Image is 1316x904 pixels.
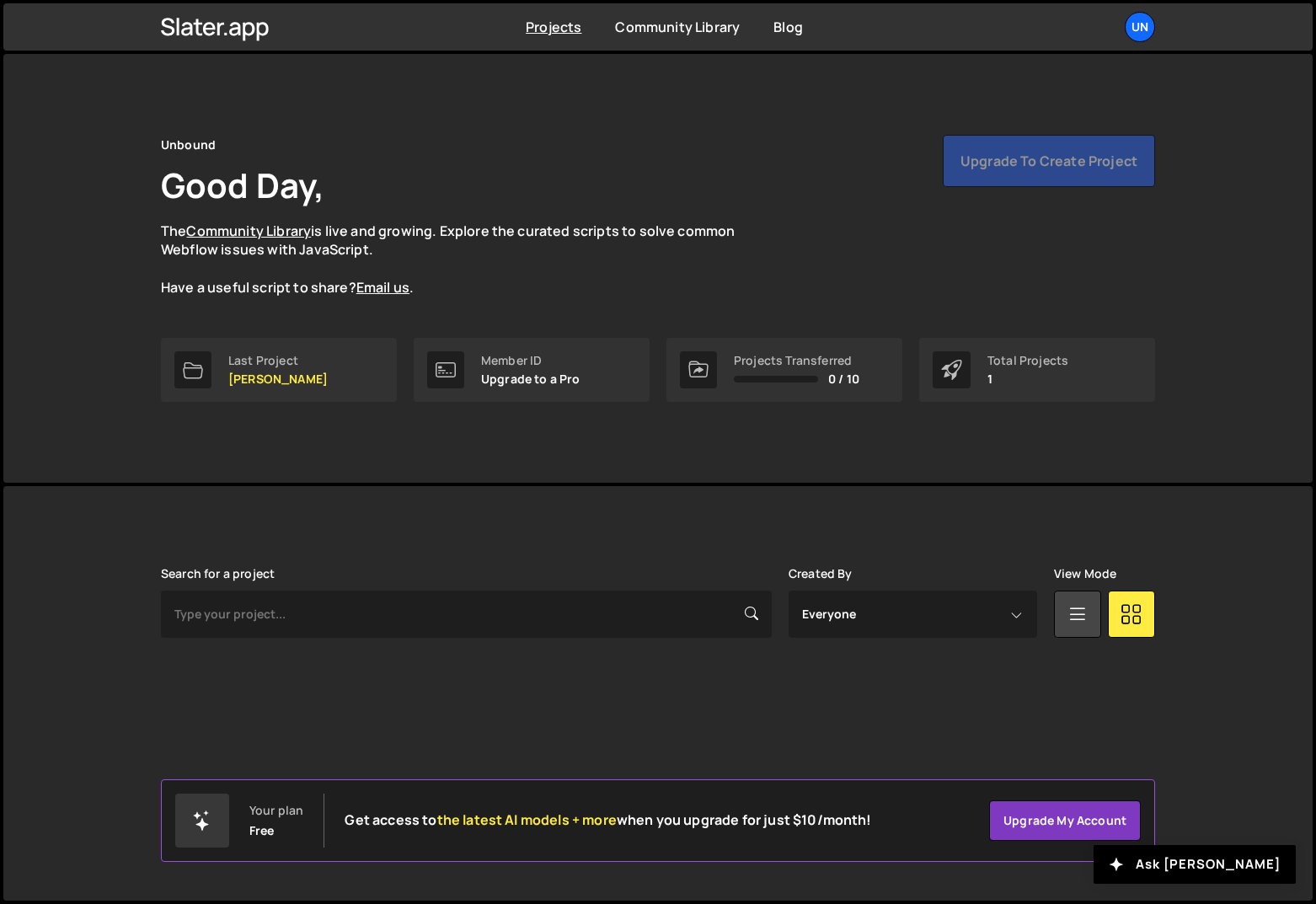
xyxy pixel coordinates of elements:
[161,591,772,638] input: Type your project...
[828,372,859,386] span: 0 / 10
[249,824,275,837] div: Free
[1054,567,1116,580] label: View Mode
[481,354,580,367] div: Member ID
[481,372,580,386] p: Upgrade to a Pro
[161,222,768,297] p: The is live and growing. Explore the curated scripts to solve common Webflow issues with JavaScri...
[345,812,871,828] h2: Get access to when you upgrade for just $10/month!
[249,804,303,817] div: Your plan
[615,18,740,36] a: Community Library
[987,372,1068,386] p: 1
[987,354,1068,367] div: Total Projects
[228,354,328,367] div: Last Project
[437,810,617,829] span: the latest AI models + more
[161,338,397,402] a: Last Project [PERSON_NAME]
[161,135,216,155] div: Unbound
[186,222,311,240] a: Community Library
[228,372,328,386] p: [PERSON_NAME]
[1125,12,1155,42] a: Un
[1094,845,1296,884] button: Ask [PERSON_NAME]
[734,354,859,367] div: Projects Transferred
[989,800,1141,841] a: Upgrade my account
[773,18,803,36] a: Blog
[356,278,409,297] a: Email us
[161,162,324,208] h1: Good Day,
[161,567,275,580] label: Search for a project
[789,567,853,580] label: Created By
[526,18,581,36] a: Projects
